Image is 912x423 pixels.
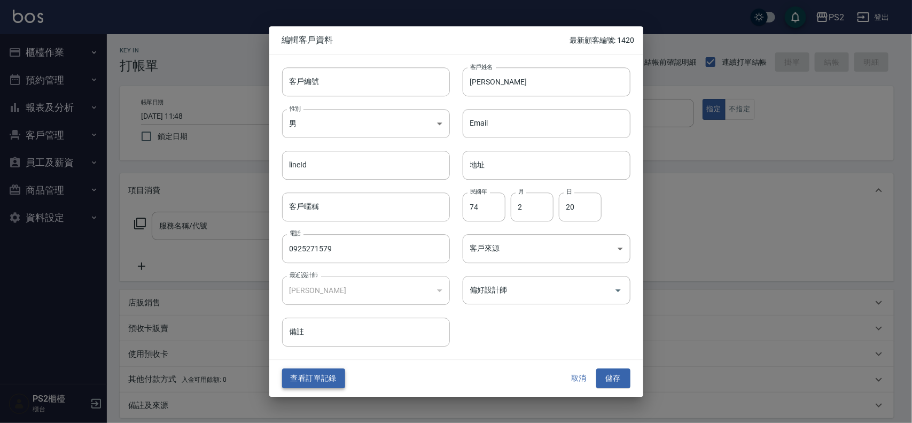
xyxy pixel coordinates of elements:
label: 民國年 [470,188,487,196]
button: 儲存 [596,369,630,389]
label: 月 [518,188,524,196]
p: 最新顧客編號: 1420 [570,35,634,46]
button: 查看訂單記錄 [282,369,345,389]
label: 最近設計師 [290,271,317,279]
span: 編輯客戶資料 [282,35,570,45]
label: 日 [566,188,572,196]
label: 性別 [290,104,301,112]
label: 客戶姓名 [470,63,493,71]
label: 電話 [290,229,301,237]
button: Open [610,282,627,299]
div: 男 [282,109,450,138]
button: 取消 [562,369,596,389]
div: [PERSON_NAME] [282,276,450,305]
